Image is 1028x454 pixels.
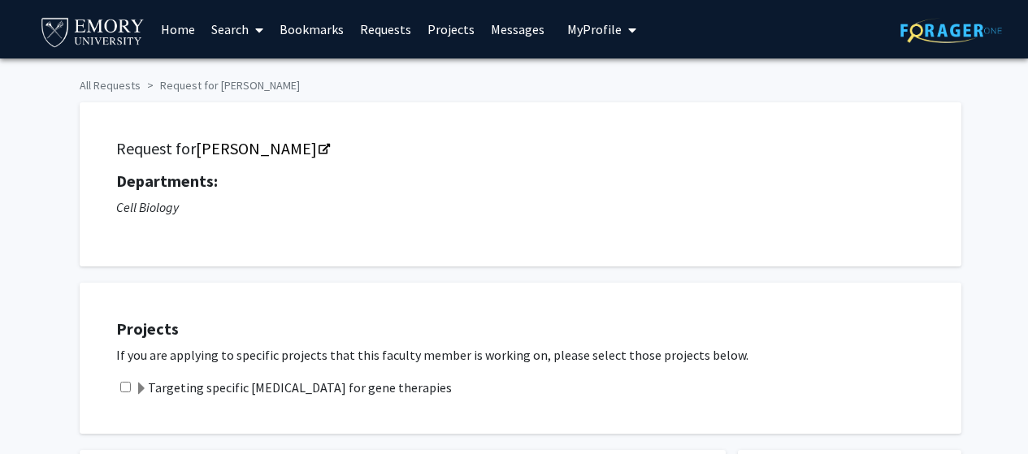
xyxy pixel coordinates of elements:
[141,77,300,94] li: Request for [PERSON_NAME]
[80,71,949,94] ol: breadcrumb
[203,1,271,58] a: Search
[153,1,203,58] a: Home
[352,1,419,58] a: Requests
[271,1,352,58] a: Bookmarks
[196,138,328,158] a: Opens in a new tab
[116,318,179,339] strong: Projects
[116,199,179,215] i: Cell Biology
[567,21,622,37] span: My Profile
[39,13,147,50] img: Emory University Logo
[80,78,141,93] a: All Requests
[483,1,553,58] a: Messages
[116,345,945,365] p: If you are applying to specific projects that this faculty member is working on, please select th...
[116,171,218,191] strong: Departments:
[419,1,483,58] a: Projects
[116,139,925,158] h5: Request for
[900,18,1002,43] img: ForagerOne Logo
[135,378,452,397] label: Targeting specific [MEDICAL_DATA] for gene therapies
